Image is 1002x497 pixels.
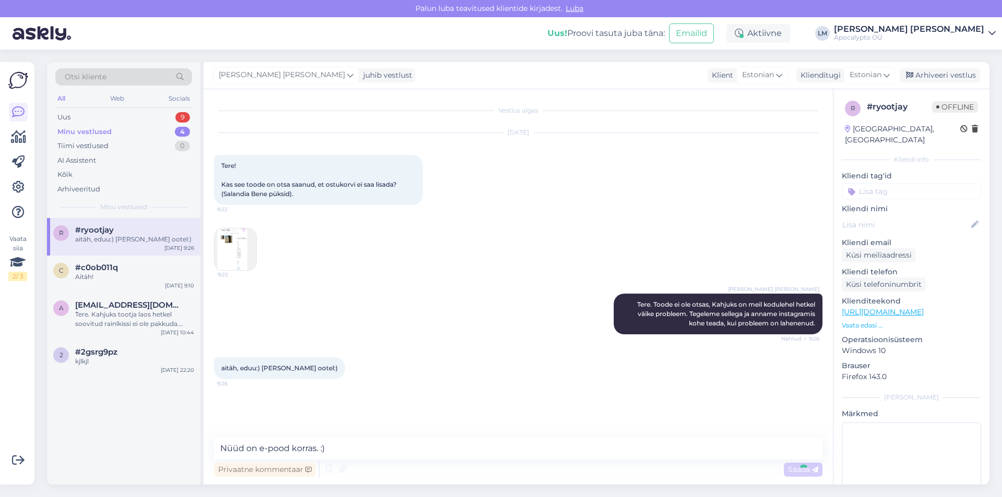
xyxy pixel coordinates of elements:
[59,229,64,237] span: r
[108,92,126,105] div: Web
[166,92,192,105] div: Socials
[75,310,194,329] div: Tere. Kahjuks tootja laos hetkel soovitud rainlkissi ei ole pakkuda. Kuna teemegi hetkel uut tell...
[59,351,63,359] span: 2
[75,235,194,244] div: aitäh, eduu:) [PERSON_NAME] ootel:)
[175,141,190,151] div: 0
[59,304,64,312] span: a
[214,228,256,270] img: Attachment
[842,321,981,330] p: Vaata edasi ...
[842,203,981,214] p: Kliendi nimi
[57,169,73,180] div: Kõik
[834,25,996,42] a: [PERSON_NAME] [PERSON_NAME]Apocalypto OÜ
[57,141,109,151] div: Tiimi vestlused
[563,4,587,13] span: Luba
[842,184,981,199] input: Lisa tag
[708,70,733,81] div: Klient
[815,26,830,41] div: LM
[75,263,118,272] span: #c0ob011q
[75,300,184,310] span: agnekekisev@gmail.com
[65,71,106,82] span: Otsi kliente
[842,393,981,402] div: [PERSON_NAME]
[842,237,981,248] p: Kliendi email
[59,266,64,274] span: c
[637,300,817,327] span: Tere. Toode ei ole otsas, Kahjuks on meil kodulehel hetkel väike probleem. Tegeleme sellega ja an...
[669,23,714,43] button: Emailid
[742,69,774,81] span: Estonian
[900,68,980,82] div: Arhiveeri vestlus
[100,202,147,212] span: Minu vestlused
[842,171,981,181] p: Kliendi tag'id
[161,329,194,336] div: [DATE] 10:44
[55,92,67,105] div: All
[834,33,984,42] div: Apocalypto OÜ
[161,366,194,374] div: [DATE] 22:20
[175,112,190,123] div: 9
[796,70,841,81] div: Klienditugi
[75,272,194,282] div: Aitäh!
[547,27,665,40] div: Proovi tasuta juba täna:
[217,205,256,213] span: 9:22
[221,364,338,372] span: aitäh, eduu:) [PERSON_NAME] ootel:)
[75,357,194,366] div: kjlkjl
[851,104,855,112] span: r
[217,380,256,387] span: 9:26
[165,282,194,289] div: [DATE] 9:10
[842,360,981,371] p: Brauser
[57,112,70,123] div: Uus
[728,285,819,293] span: [PERSON_NAME] [PERSON_NAME]
[164,244,194,252] div: [DATE] 9:26
[75,347,117,357] span: #2gsrg9pz
[8,234,27,281] div: Vaata siia
[547,28,567,38] b: Uus!
[842,219,969,231] input: Lisa nimi
[214,106,822,115] div: Vestlus algas
[842,266,981,277] p: Kliendi telefon
[842,307,924,317] a: [URL][DOMAIN_NAME]
[834,25,984,33] div: [PERSON_NAME] [PERSON_NAME]
[221,162,398,198] span: Tere! Kas see toode on otsa saanud, et ostukorvi ei saa lisada? (Salandia Bene püksid).
[842,345,981,356] p: Windows 10
[842,334,981,345] p: Operatsioonisüsteem
[780,335,819,343] span: Nähtud ✓ 9:26
[8,272,27,281] div: 2 / 3
[842,371,981,382] p: Firefox 143.0
[867,101,932,113] div: # ryootjay
[218,271,257,278] span: 9:22
[57,184,100,195] div: Arhiveeritud
[932,101,978,113] span: Offline
[845,124,960,146] div: [GEOGRAPHIC_DATA], [GEOGRAPHIC_DATA]
[842,155,981,164] div: Kliendi info
[842,277,926,292] div: Küsi telefoninumbrit
[842,408,981,419] p: Märkmed
[57,155,96,166] div: AI Assistent
[850,69,881,81] span: Estonian
[726,24,790,43] div: Aktiivne
[359,70,412,81] div: juhib vestlust
[8,70,28,90] img: Askly Logo
[57,127,112,137] div: Minu vestlused
[842,248,916,262] div: Küsi meiliaadressi
[175,127,190,137] div: 4
[842,296,981,307] p: Klienditeekond
[219,69,345,81] span: [PERSON_NAME] [PERSON_NAME]
[75,225,114,235] span: #ryootjay
[214,128,822,137] div: [DATE]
